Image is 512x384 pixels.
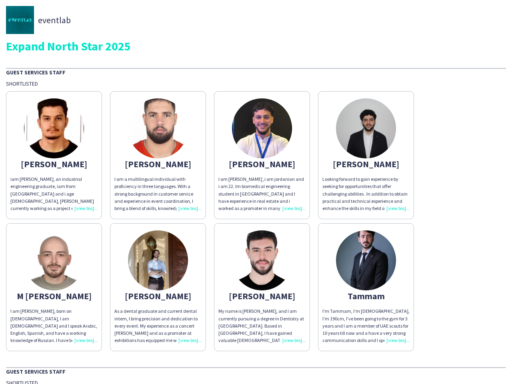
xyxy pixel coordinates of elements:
[6,367,506,375] div: Guest Services Staff
[114,160,202,168] div: [PERSON_NAME]
[128,98,188,158] img: thumb-684bf61c15068.jpg
[24,98,84,158] img: thumb-656895d3697b1.jpeg
[10,308,98,344] div: I am [PERSON_NAME], born on [DEMOGRAPHIC_DATA], I am [DEMOGRAPHIC_DATA] and I speak Arabic, Engli...
[24,230,84,290] img: thumb-652100cf29958.jpeg
[218,160,306,168] div: [PERSON_NAME]
[336,230,396,290] img: thumb-686c070a56e6c.jpg
[322,292,410,300] div: Tammam
[10,160,98,168] div: [PERSON_NAME]
[128,230,188,290] img: thumb-0dbda813-027f-4346-a3d0-b22b9d6c414b.jpg
[218,176,306,212] div: I am [PERSON_NAME] ,i am jordanian and i am 22. Im biomedical engineering student in [GEOGRAPHIC_...
[114,292,202,300] div: [PERSON_NAME]
[10,292,98,300] div: M [PERSON_NAME]
[6,40,506,52] div: Expand North Star 2025
[232,98,292,158] img: thumb-6899912dd857e.jpeg
[10,176,98,212] div: iam [PERSON_NAME], an industrial engineering graduate, iam from [GEOGRAPHIC_DATA] and i age [DEMO...
[322,176,410,212] div: Looking forward to gain experience by seeking for opportunities that offer challenging abilities ...
[6,80,506,87] div: Shortlisted
[218,292,306,300] div: [PERSON_NAME]
[336,98,396,158] img: thumb-6630f7c4e8607.jpeg
[322,308,410,344] div: I'm Tammam, I'm [DEMOGRAPHIC_DATA], I'm 190cm, I've been going to the gym for 3 years and I am a ...
[322,160,410,168] div: [PERSON_NAME]
[114,176,202,212] div: I am a multilingual individual with proficiency in three languages. With a strong background in c...
[218,308,306,344] div: My name is [PERSON_NAME], and I am currently pursuing a degree in Dentistry at [GEOGRAPHIC_DATA]....
[114,308,202,344] div: As a dental graduate and current dental intern, I bring precision and dedication to every event. ...
[38,16,71,24] span: eventlab
[6,68,506,76] div: Guest Services Staff
[232,230,292,290] img: thumb-68655dc7e734c.jpeg
[6,6,34,34] img: thumb-676cfa27-c4f8-448c-90fc-bf4dc1a81b10.jpg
